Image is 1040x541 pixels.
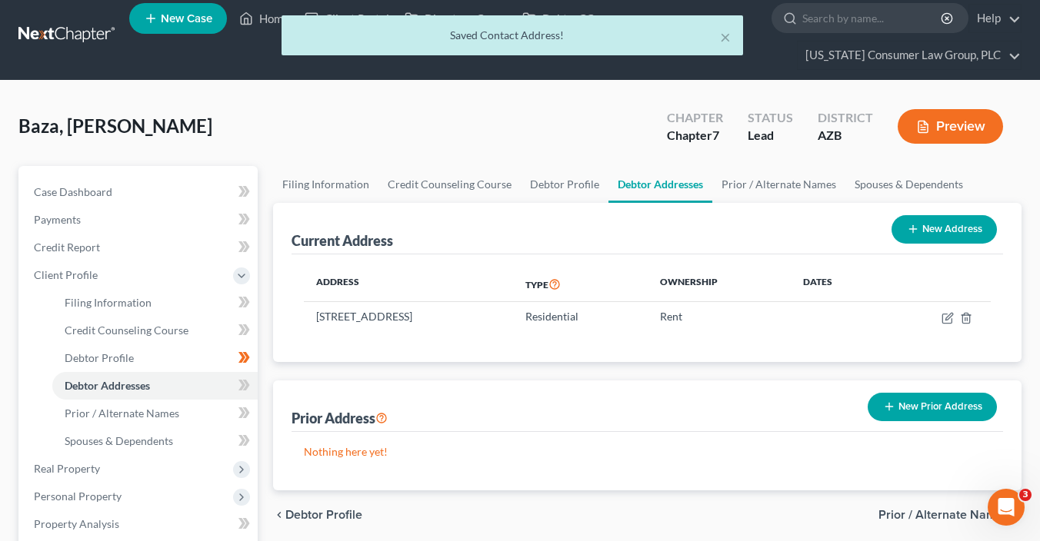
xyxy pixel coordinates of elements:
[292,409,388,427] div: Prior Address
[648,267,791,302] th: Ownership
[878,509,1022,521] button: Prior / Alternate Names chevron_right
[304,302,513,331] td: [STREET_ADDRESS]
[65,296,152,309] span: Filing Information
[273,509,362,521] button: chevron_left Debtor Profile
[1019,489,1032,501] span: 3
[878,509,1009,521] span: Prior / Alternate Names
[988,489,1025,526] iframe: Intercom live chat
[52,427,258,455] a: Spouses & Dependents
[34,517,119,530] span: Property Analysis
[720,28,731,46] button: ×
[65,407,179,420] span: Prior / Alternate Names
[521,166,608,203] a: Debtor Profile
[667,109,723,127] div: Chapter
[802,4,943,32] input: Search by name...
[22,178,258,206] a: Case Dashboard
[34,213,81,226] span: Payments
[65,351,134,364] span: Debtor Profile
[161,13,212,25] span: New Case
[667,127,723,144] div: Chapter
[898,109,1003,144] button: Preview
[34,185,112,198] span: Case Dashboard
[515,5,602,32] a: DebtorCC
[513,267,648,302] th: Type
[818,109,873,127] div: District
[513,302,648,331] td: Residential
[18,115,212,137] span: Baza, [PERSON_NAME]
[397,5,515,32] a: Directory Cases
[52,344,258,372] a: Debtor Profile
[748,127,793,144] div: Lead
[65,324,188,337] span: Credit Counseling Course
[791,267,884,302] th: Dates
[868,393,997,421] button: New Prior Address
[712,166,845,203] a: Prior / Alternate Names
[52,289,258,317] a: Filing Information
[273,166,378,203] a: Filing Information
[52,317,258,344] a: Credit Counseling Course
[648,302,791,331] td: Rent
[22,510,258,538] a: Property Analysis
[294,28,731,43] div: Saved Contact Address!
[608,166,712,203] a: Debtor Addresses
[34,490,122,503] span: Personal Property
[304,444,991,460] p: Nothing here yet!
[232,5,297,32] a: Home
[292,231,393,250] div: Current Address
[892,215,997,244] button: New Address
[378,166,521,203] a: Credit Counseling Course
[845,166,972,203] a: Spouses & Dependents
[65,379,150,392] span: Debtor Addresses
[273,509,285,521] i: chevron_left
[297,5,397,32] a: Client Portal
[52,400,258,427] a: Prior / Alternate Names
[712,128,719,142] span: 7
[34,462,100,475] span: Real Property
[969,5,1021,32] a: Help
[818,127,873,144] div: AZB
[285,509,362,521] span: Debtor Profile
[304,267,513,302] th: Address
[34,241,100,254] span: Credit Report
[22,234,258,261] a: Credit Report
[65,434,173,447] span: Spouses & Dependents
[22,206,258,234] a: Payments
[34,268,98,281] span: Client Profile
[748,109,793,127] div: Status
[52,372,258,400] a: Debtor Addresses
